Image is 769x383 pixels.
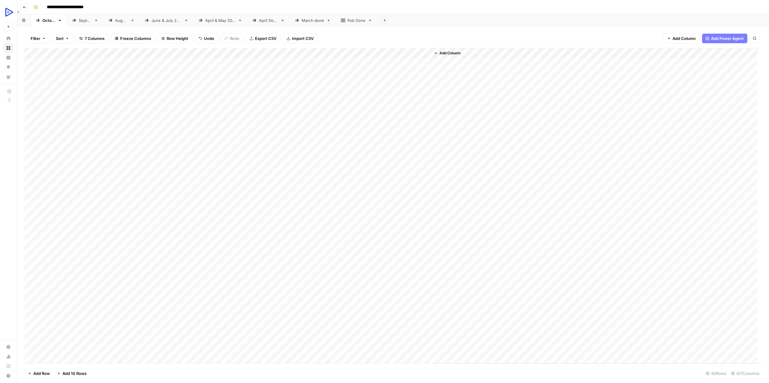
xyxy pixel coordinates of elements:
[79,17,92,23] div: [DATE]
[42,17,55,23] div: [DATE]
[336,14,377,26] a: Feb Done
[193,14,247,26] a: [DATE] & [DATE]
[673,35,696,41] span: Add Column
[67,14,103,26] a: [DATE]
[439,50,460,56] span: Add Column
[111,34,155,43] button: Freeze Columns
[432,49,463,57] button: Add Column
[4,53,13,62] a: Insights
[157,34,192,43] button: Row Height
[4,371,13,381] button: Help + Support
[151,17,182,23] div: [DATE] & [DATE]
[167,35,188,41] span: Row Height
[195,34,218,43] button: Undo
[4,5,13,20] button: Workspace: OpenReplay
[704,369,729,378] div: 60 Rows
[663,34,700,43] button: Add Column
[62,370,87,376] span: Add 10 Rows
[205,17,236,23] div: [DATE] & [DATE]
[290,14,336,26] a: March done
[4,361,13,371] a: Learning Hub
[4,342,13,352] a: Settings
[283,34,318,43] button: Import CSV
[4,72,13,82] a: Your Data
[31,14,67,26] a: [DATE]
[702,34,747,43] button: Add Power Agent
[348,17,366,23] div: Feb Done
[120,35,151,41] span: Freeze Columns
[246,34,280,43] button: Export CSV
[27,34,50,43] button: Filter
[24,369,53,378] button: Add Row
[31,35,40,41] span: Filter
[103,14,140,26] a: [DATE]
[204,35,214,41] span: Undo
[4,43,13,53] a: Browse
[302,17,324,23] div: March done
[4,7,14,18] img: OpenReplay Logo
[33,370,50,376] span: Add Row
[259,17,278,23] div: April Done
[115,17,128,23] div: [DATE]
[247,14,290,26] a: April Done
[4,62,13,72] a: Opportunities
[711,35,744,41] span: Add Power Agent
[56,35,64,41] span: Sort
[255,35,276,41] span: Export CSV
[85,35,105,41] span: 7 Columns
[4,352,13,361] a: Usage
[52,34,73,43] button: Sort
[140,14,193,26] a: [DATE] & [DATE]
[220,34,243,43] button: Redo
[4,34,13,43] a: Home
[729,369,762,378] div: 6/7 Columns
[292,35,314,41] span: Import CSV
[53,369,90,378] button: Add 10 Rows
[75,34,108,43] button: 7 Columns
[230,35,239,41] span: Redo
